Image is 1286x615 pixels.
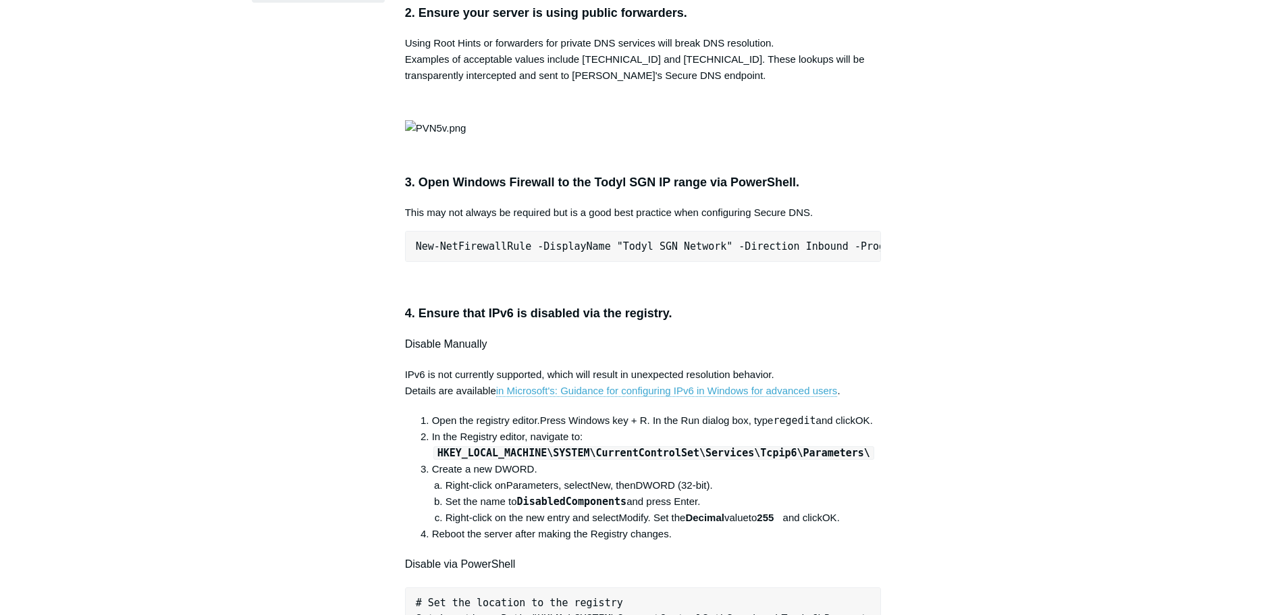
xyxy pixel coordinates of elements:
strong: 255 [757,512,774,523]
span: In the Registry editor, navigate to: [432,431,876,458]
span: Right-click on , select , then . [446,479,713,491]
p: Using Root Hints or forwarders for private DNS services will break DNS resolution. Examples of ac... [405,35,882,84]
h3: 4. Ensure that IPv6 is disabled via the registry. [405,304,882,323]
h3: 2. Ensure your server is using public forwarders. [405,3,882,23]
h4: Disable via PowerShell [405,556,882,573]
a: in Microsoft's: Guidance for configuring IPv6 in Windows for advanced users [496,385,838,397]
span: value [724,512,749,523]
kbd: regedit [773,415,815,427]
span: Reboot the server after making the Registry changes. [432,528,672,539]
span: New [591,479,610,491]
span: Set the name to and press Enter. [446,496,701,507]
h3: 3. Open Windows Firewall to the Todyl SGN IP range via PowerShell. [405,173,882,192]
span: Modify [618,512,647,523]
kbd: DisabledComponents [517,496,627,508]
span: Create a new DWORD. [432,463,537,475]
h4: Disable Manually [405,336,882,353]
code: HKEY_LOCAL_MACHINE\SYSTEM\CurrentControlSet\Services\Tcpip6\Parameters\ [433,446,874,460]
img: PVN5v.png [405,120,466,136]
p: IPv6 is not currently supported, which will result in unexpected resolution behavior. Details are... [405,367,882,399]
span: DWORD (32-bit) [636,479,710,491]
span: Parameters [506,479,559,491]
li: Press Windows key + R. In the Run dialog box, type and click . [432,412,882,429]
span: OK [822,512,837,523]
pre: New-NetFirewallRule -DisplayName "Todyl SGN Network" -Direction Inbound -Program Any -LocalAddres... [405,231,882,262]
p: This may not always be required but is a good best practice when configuring Secure DNS. [405,205,882,221]
span: Open the registry editor. [432,415,540,426]
strong: Decimal [685,512,724,523]
span: Right-click on the new entry and select . Set the to and click . [446,512,840,523]
span: OK [855,415,870,426]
